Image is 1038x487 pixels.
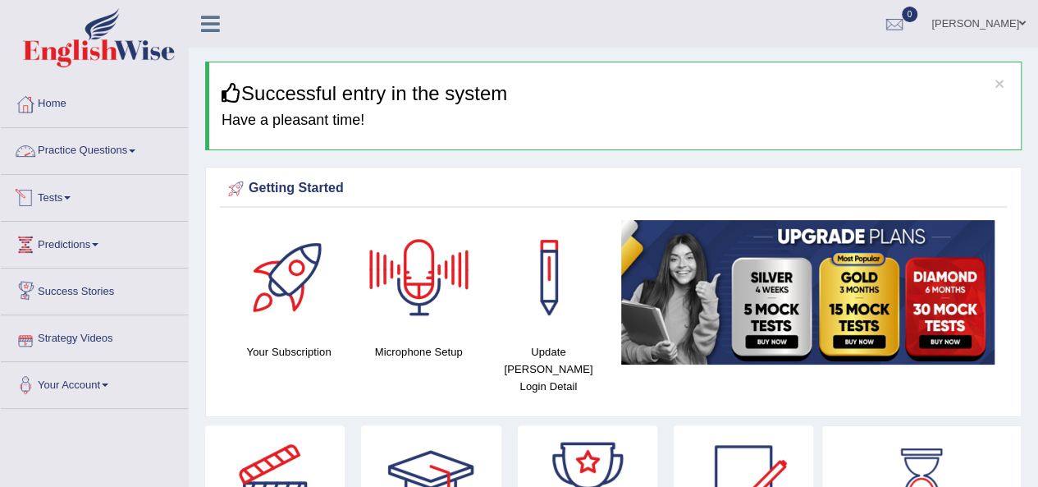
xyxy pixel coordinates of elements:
button: × [995,75,1004,92]
h4: Microphone Setup [362,343,475,361]
a: Tests [1,175,188,216]
a: Strategy Videos [1,315,188,356]
h3: Successful entry in the system [222,83,1008,104]
a: Predictions [1,222,188,263]
a: Home [1,81,188,122]
img: small5.jpg [621,220,995,365]
a: Your Account [1,362,188,403]
h4: Have a pleasant time! [222,113,1008,129]
h4: Your Subscription [232,343,345,361]
a: Practice Questions [1,128,188,169]
span: 0 [902,7,918,22]
a: Success Stories [1,269,188,310]
div: Getting Started [224,177,1003,201]
h4: Update [PERSON_NAME] Login Detail [492,343,605,395]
